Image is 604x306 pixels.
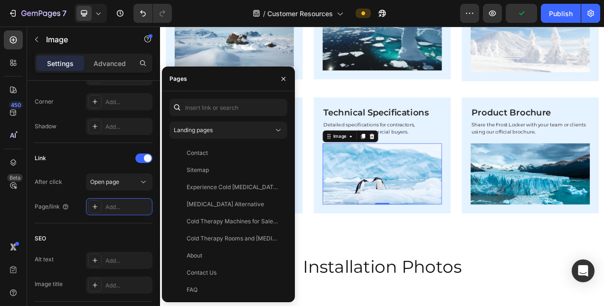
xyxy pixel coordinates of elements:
[549,9,573,19] div: Publish
[209,121,360,140] p: Detailed specifications for contractors, engineers, and commercial buyers.
[187,149,208,157] div: Contact
[35,234,46,243] div: SEO
[187,286,198,294] div: FAQ
[187,217,278,226] div: Cold Therapy Machines for Sale – Shop Premium Cold Therapy Units
[86,173,152,191] button: Open page
[220,136,241,145] div: Image
[170,99,287,116] input: Insert link or search
[35,202,69,211] div: Page/link
[62,8,66,19] p: 7
[94,58,126,68] p: Advanced
[187,166,209,174] div: Sitemap
[267,9,333,19] span: Customer Resources
[105,123,150,131] div: Add...
[187,234,278,243] div: Cold Therapy Rooms and [MEDICAL_DATA] Room Solutions for Recovery and Wellness
[47,58,74,68] p: Settings
[398,102,551,118] h3: Product Brochure
[187,251,202,260] div: About
[19,102,171,118] h3: Maintenance & Cleaning
[187,183,278,191] div: Experience Cold [MEDICAL_DATA] with New Cold Therapy Technology
[35,154,46,163] div: Link
[35,122,57,131] div: Shadow
[9,101,23,109] div: 450
[4,4,71,23] button: 7
[398,150,551,228] img: gempages_514132740736549914-cb2e6b53-be10-4bce-a0a1-ca5db2a4e139.jpg
[174,126,213,134] span: Landing pages
[160,27,604,306] iframe: Design area
[208,102,361,118] h3: Technical Specifications
[35,178,62,186] div: After click
[19,121,170,140] p: Keep your Frost Locker in top condition with these cleaning and care instructions.
[105,257,150,265] div: Add...
[105,98,150,106] div: Add...
[105,203,150,211] div: Add...
[133,4,172,23] div: Undo/Redo
[35,255,54,264] div: Alt text
[90,178,119,185] span: Open page
[19,150,171,228] img: gempages_514132740736549914-915bf796-f971-429d-8a79-9b9cdb281cb1.jpg
[399,121,550,140] p: Share the Frost Locker with your team or clients using our official brochure.
[170,122,287,139] button: Landing pages
[35,97,54,106] div: Corner
[541,4,581,23] button: Publish
[46,34,127,45] p: Image
[7,174,23,182] div: Beta
[187,200,264,209] div: [MEDICAL_DATA] Alternative
[170,75,187,83] div: Pages
[572,259,595,282] div: Open Intercom Messenger
[105,281,150,290] div: Add...
[187,268,217,277] div: Contact Us
[263,9,265,19] span: /
[35,280,63,288] div: Image title
[208,150,361,228] img: gempages_514132740736549914-8bbe6265-03b9-4d9e-a9e4-5963e4893426.jpg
